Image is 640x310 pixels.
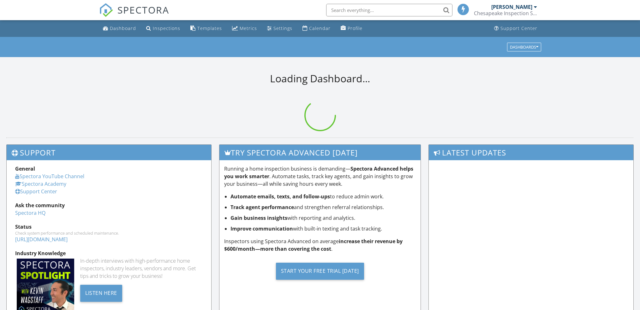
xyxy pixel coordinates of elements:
[230,225,416,232] li: with built-in texting and task tracking.
[224,165,413,180] strong: Spectora Advanced helps you work smarter
[230,214,287,221] strong: Gain business insights
[300,23,333,34] a: Calendar
[15,173,84,180] a: Spectora YouTube Channel
[500,25,537,31] div: Support Center
[80,289,122,296] a: Listen Here
[188,23,224,34] a: Templates
[474,10,537,16] div: Chesapeake Inspection Services
[491,4,532,10] div: [PERSON_NAME]
[15,209,45,216] a: Spectora HQ
[15,223,203,231] div: Status
[80,257,203,280] div: In-depth interviews with high-performance home inspectors, industry leaders, vendors and more. Ge...
[219,145,420,160] h3: Try spectora advanced [DATE]
[15,202,203,209] div: Ask the community
[15,231,203,236] div: Check system performance and scheduled maintenance.
[224,237,416,253] p: Inspectors using Spectora Advanced on average .
[265,23,295,34] a: Settings
[510,45,538,49] div: Dashboards
[15,236,68,243] a: [URL][DOMAIN_NAME]
[230,193,330,200] strong: Automate emails, texts, and follow-ups
[153,25,180,31] div: Inspections
[230,203,416,211] li: and strengthen referral relationships.
[338,23,365,34] a: Company Profile
[144,23,183,34] a: Inspections
[273,25,292,31] div: Settings
[230,204,294,211] strong: Track agent performance
[224,238,403,252] strong: increase their revenue by $600/month—more than covering the cost
[100,23,139,34] a: Dashboard
[348,25,362,31] div: Profile
[230,193,416,200] li: to reduce admin work.
[224,165,416,188] p: Running a home inspection business is demanding— . Automate tasks, track key agents, and gain ins...
[224,258,416,284] a: Start Your Free Trial [DATE]
[492,23,540,34] a: Support Center
[80,285,122,302] div: Listen Here
[99,3,113,17] img: The Best Home Inspection Software - Spectora
[117,3,169,16] span: SPECTORA
[429,145,633,160] h3: Latest Updates
[7,145,211,160] h3: Support
[507,43,541,51] button: Dashboards
[240,25,257,31] div: Metrics
[110,25,136,31] div: Dashboard
[230,23,260,34] a: Metrics
[15,188,57,195] a: Support Center
[326,4,452,16] input: Search everything...
[309,25,331,31] div: Calendar
[99,9,169,22] a: SPECTORA
[230,225,293,232] strong: Improve communication
[197,25,222,31] div: Templates
[15,165,35,172] strong: General
[15,180,66,187] a: Spectora Academy
[276,263,364,280] div: Start Your Free Trial [DATE]
[15,249,203,257] div: Industry Knowledge
[230,214,416,222] li: with reporting and analytics.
